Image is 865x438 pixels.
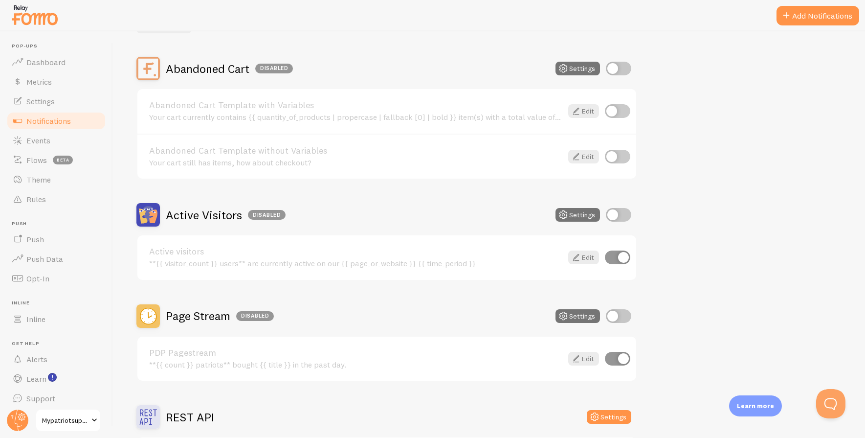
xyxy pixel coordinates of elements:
span: Learn [26,374,46,384]
span: Support [26,393,55,403]
a: Abandoned Cart Template with Variables [149,101,562,110]
a: Active visitors [149,247,562,256]
img: Page Stream [136,304,160,328]
span: Alerts [26,354,47,364]
span: Notifications [26,116,71,126]
div: Your cart currently contains {{ quantity_of_products | propercase | fallback [0] | bold }} item(s... [149,113,562,121]
a: Edit [568,251,599,264]
span: Push [12,221,107,227]
div: Your cart still has items, how about checkout? [149,158,562,167]
div: **{{ count }} patriots** bought {{ title }} in the past day. [149,360,562,369]
span: Dashboard [26,57,66,67]
a: Support [6,389,107,408]
a: Edit [568,150,599,163]
a: Abandoned Cart Template without Variables [149,146,562,155]
a: Learn [6,369,107,389]
span: Settings [26,96,55,106]
span: Get Help [12,341,107,347]
span: Pop-ups [12,43,107,49]
a: Inline [6,309,107,329]
span: Flows [26,155,47,165]
div: Disabled [255,64,293,73]
a: Flows beta [6,150,107,170]
button: Settings [555,62,600,75]
a: Edit [568,104,599,118]
a: Mypatriotsupply [35,409,101,432]
a: Push [6,230,107,249]
a: Push Data [6,249,107,269]
a: Edit [568,352,599,366]
h2: REST API [166,410,214,425]
span: Rules [26,194,46,204]
div: **{{ visitor_count }} users** are currently active on our {{ page_or_website }} {{ time_period }} [149,259,562,268]
button: Settings [555,309,600,323]
iframe: Help Scout Beacon - Open [816,389,845,418]
span: Events [26,136,50,145]
a: Dashboard [6,52,107,72]
img: fomo-relay-logo-orange.svg [10,2,59,27]
a: Metrics [6,72,107,92]
span: Mypatriotsupply [42,415,89,426]
div: Disabled [236,311,274,321]
h2: Active Visitors [166,207,286,223]
button: Settings [587,410,631,424]
a: Settings [6,92,107,111]
button: Settings [555,208,600,222]
a: Opt-In [6,269,107,288]
span: Metrics [26,77,52,87]
h2: Abandoned Cart [166,61,293,76]
span: beta [53,156,73,164]
span: Push [26,234,44,244]
span: Opt-In [26,274,49,283]
a: Events [6,131,107,150]
svg: <p>Watch New Feature Tutorials!</p> [48,373,57,382]
div: Learn more [729,395,782,416]
div: Disabled [248,210,286,220]
span: Inline [26,314,45,324]
span: Inline [12,300,107,306]
img: REST API [136,405,160,429]
a: Theme [6,170,107,189]
a: Alerts [6,349,107,369]
img: Active Visitors [136,203,160,227]
span: Push Data [26,254,63,264]
img: Abandoned Cart [136,57,160,80]
a: Rules [6,189,107,209]
a: Notifications [6,111,107,131]
span: Theme [26,175,51,184]
p: Learn more [737,401,774,411]
a: PDP Pagestream [149,348,562,357]
h2: Page Stream [166,308,274,323]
